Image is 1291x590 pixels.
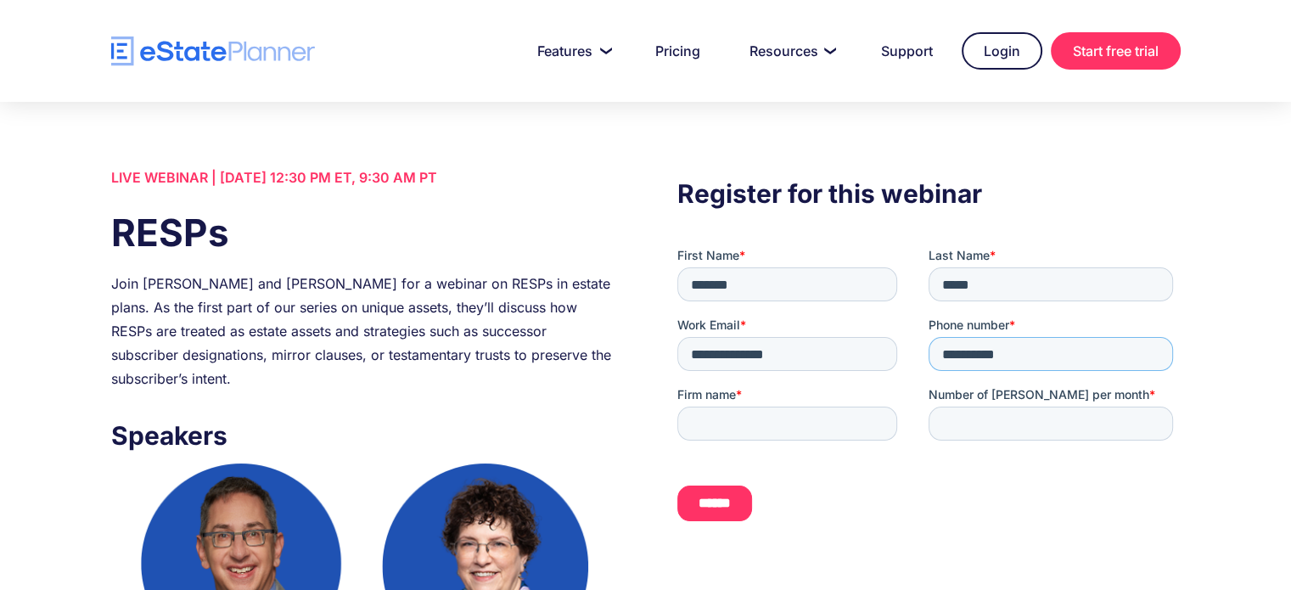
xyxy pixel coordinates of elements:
a: Start free trial [1051,32,1181,70]
div: Join [PERSON_NAME] and [PERSON_NAME] for a webinar on RESPs in estate plans. As the first part of... [111,272,614,391]
h3: Speakers [111,416,614,455]
div: LIVE WEBINAR | [DATE] 12:30 PM ET, 9:30 AM PT [111,166,614,189]
h1: RESPs [111,206,614,259]
a: Resources [729,34,852,68]
a: Features [517,34,626,68]
iframe: Form 0 [677,247,1180,570]
a: Login [962,32,1042,70]
a: Pricing [635,34,721,68]
a: Support [861,34,953,68]
h3: Register for this webinar [677,174,1180,213]
a: home [111,37,315,66]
